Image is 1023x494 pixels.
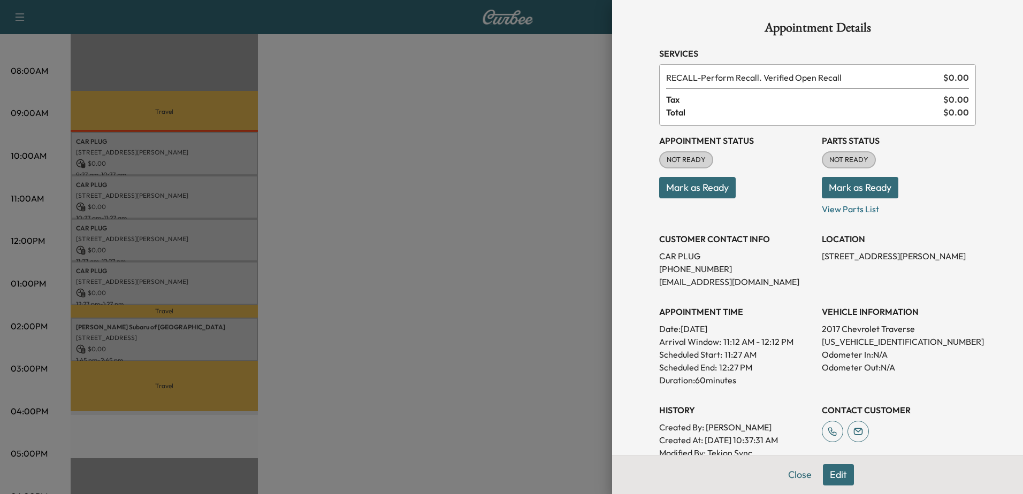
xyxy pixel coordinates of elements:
[660,155,712,165] span: NOT READY
[943,71,969,84] span: $ 0.00
[659,374,813,387] p: Duration: 60 minutes
[822,305,976,318] h3: VEHICLE INFORMATION
[822,348,976,361] p: Odometer In: N/A
[822,250,976,263] p: [STREET_ADDRESS][PERSON_NAME]
[659,421,813,434] p: Created By : [PERSON_NAME]
[666,106,943,119] span: Total
[659,322,813,335] p: Date: [DATE]
[659,263,813,275] p: [PHONE_NUMBER]
[822,233,976,245] h3: LOCATION
[659,21,976,38] h1: Appointment Details
[659,335,813,348] p: Arrival Window:
[659,275,813,288] p: [EMAIL_ADDRESS][DOMAIN_NAME]
[659,361,717,374] p: Scheduled End:
[822,134,976,147] h3: Parts Status
[723,335,793,348] span: 11:12 AM - 12:12 PM
[666,71,939,84] span: Perform Recall. Verified Open Recall
[823,464,854,485] button: Edit
[822,177,898,198] button: Mark as Ready
[781,464,819,485] button: Close
[659,348,722,361] p: Scheduled Start:
[823,155,875,165] span: NOT READY
[659,305,813,318] h3: APPOINTMENT TIME
[659,233,813,245] h3: CUSTOMER CONTACT INFO
[822,335,976,348] p: [US_VEHICLE_IDENTIFICATION_NUMBER]
[659,434,813,446] p: Created At : [DATE] 10:37:31 AM
[719,361,752,374] p: 12:27 PM
[659,250,813,263] p: CAR PLUG
[724,348,757,361] p: 11:27 AM
[822,404,976,416] h3: CONTACT CUSTOMER
[822,322,976,335] p: 2017 Chevrolet Traverse
[659,47,976,60] h3: Services
[943,106,969,119] span: $ 0.00
[659,446,813,459] p: Modified By : Tekion Sync
[943,93,969,106] span: $ 0.00
[659,134,813,147] h3: Appointment Status
[659,404,813,416] h3: History
[822,198,976,215] p: View Parts List
[822,361,976,374] p: Odometer Out: N/A
[666,93,943,106] span: Tax
[659,177,736,198] button: Mark as Ready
